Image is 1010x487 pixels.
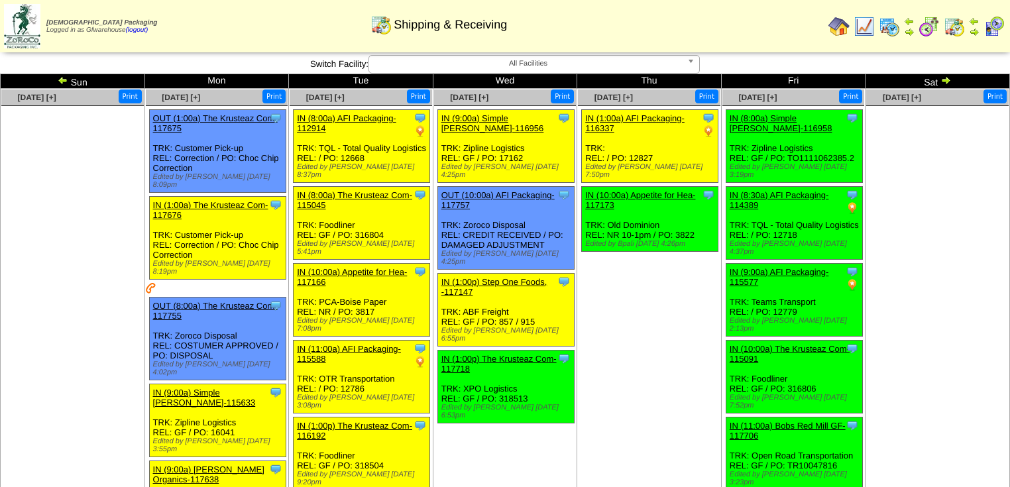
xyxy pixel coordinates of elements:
img: PO [846,278,859,292]
div: Edited by [PERSON_NAME] [DATE] 7:52pm [730,394,862,409]
a: IN (10:00a) Appetite for Hea-117173 [585,190,695,210]
div: Edited by [PERSON_NAME] [DATE] 8:09pm [153,173,286,189]
img: Customer has been contacted and delivery has been arranged [146,283,156,294]
div: TRK: Customer Pick-up REL: Correction / PO: Choc Chip Correction [149,197,286,280]
img: Tooltip [557,188,571,201]
div: Edited by [PERSON_NAME] [DATE] 6:53pm [441,404,574,419]
img: Tooltip [846,188,859,201]
button: Print [983,89,1007,103]
a: [DATE] [+] [18,93,56,102]
button: Print [262,89,286,103]
a: IN (9:00a) [PERSON_NAME] Organics-117638 [153,464,264,484]
div: Edited by [PERSON_NAME] [DATE] 3:23pm [730,470,862,486]
span: All Facilities [374,56,682,72]
img: Tooltip [269,462,282,476]
span: [DATE] [+] [450,93,488,102]
img: Tooltip [702,188,715,201]
div: Edited by [PERSON_NAME] [DATE] 8:37pm [297,163,429,179]
img: calendarprod.gif [879,16,900,37]
div: TRK: Foodliner REL: GF / PO: 316806 [726,341,862,413]
img: Tooltip [414,265,427,278]
td: Sat [866,74,1010,89]
img: Tooltip [557,352,571,365]
img: Tooltip [414,419,427,432]
div: TRK: Zipline Logistics REL: GF / PO: 16041 [149,384,286,457]
img: Tooltip [846,419,859,432]
div: Edited by [PERSON_NAME] [DATE] 3:19pm [730,163,862,179]
div: TRK: Zoroco Disposal REL: CREDIT RECEIVED / PO: DAMAGED ADJUSTMENT [437,187,574,270]
img: arrowright.gif [904,27,915,37]
td: Sun [1,74,145,89]
img: arrowright.gif [940,75,951,85]
div: Edited by [PERSON_NAME] [DATE] 7:08pm [297,317,429,333]
a: (logout) [126,27,148,34]
button: Print [695,89,718,103]
a: IN (1:00p) Step One Foods, -117147 [441,277,547,297]
div: Edited by [PERSON_NAME] [DATE] 3:08pm [297,394,429,409]
div: Edited by [PERSON_NAME] [DATE] 7:50pm [585,163,718,179]
div: TRK: PCA-Boise Paper REL: NR / PO: 3817 [294,264,430,337]
div: TRK: Zoroco Disposal REL: COSTUMER APPROVED / PO: DISPOSAL [149,298,286,380]
img: Tooltip [557,111,571,125]
div: TRK: OTR Transportation REL: / PO: 12786 [294,341,430,413]
a: IN (11:00a) AFI Packaging-115588 [297,344,401,364]
a: [DATE] [+] [738,93,777,102]
img: zoroco-logo-small.webp [4,4,40,48]
a: OUT (10:00a) AFI Packaging-117757 [441,190,555,210]
a: IN (11:00a) Bobs Red Mill GF-117706 [730,421,846,441]
a: IN (1:00p) The Krusteaz Com-117718 [441,354,557,374]
a: IN (8:00a) Simple [PERSON_NAME]-116958 [730,113,832,133]
div: Edited by [PERSON_NAME] [DATE] 6:55pm [441,327,574,343]
img: Tooltip [846,265,859,278]
img: line_graph.gif [854,16,875,37]
div: Edited by [PERSON_NAME] [DATE] 4:37pm [730,240,862,256]
div: Edited by [PERSON_NAME] [DATE] 5:41pm [297,240,429,256]
img: Tooltip [269,299,282,312]
div: TRK: Zipline Logistics REL: GF / PO: 17162 [437,110,574,183]
span: [DEMOGRAPHIC_DATA] Packaging [46,19,157,27]
a: IN (8:00a) AFI Packaging-112914 [297,113,396,133]
button: Print [551,89,574,103]
img: Tooltip [414,111,427,125]
div: Edited by [PERSON_NAME] [DATE] 3:55pm [153,437,286,453]
div: TRK: Foodliner REL: GF / PO: 316804 [294,187,430,260]
button: Print [407,89,430,103]
a: [DATE] [+] [162,93,200,102]
a: IN (8:00a) The Krusteaz Com-115045 [297,190,412,210]
img: Tooltip [269,386,282,399]
img: Tooltip [557,275,571,288]
div: Edited by [PERSON_NAME] [DATE] 8:19pm [153,260,286,276]
div: Edited by Bpali [DATE] 4:26pm [585,240,718,248]
div: TRK: Teams Transport REL: / PO: 12779 [726,264,862,337]
a: OUT (8:00a) The Krusteaz Com-117755 [153,301,278,321]
img: Tooltip [269,198,282,211]
div: Edited by [PERSON_NAME] [DATE] 2:13pm [730,317,862,333]
a: [DATE] [+] [883,93,921,102]
img: calendarinout.gif [370,14,392,35]
div: TRK: XPO Logistics REL: GF / PO: 318513 [437,351,574,423]
td: Wed [433,74,577,89]
a: [DATE] [+] [306,93,345,102]
td: Thu [577,74,722,89]
div: TRK: Old Dominion REL: NR 10-1pm / PO: 3822 [582,187,718,252]
div: TRK: TQL - Total Quality Logistics REL: / PO: 12718 [726,187,862,260]
img: Tooltip [414,342,427,355]
a: IN (1:00a) The Krusteaz Com-117676 [153,200,268,220]
a: IN (8:30a) AFI Packaging-114389 [730,190,829,210]
img: home.gif [828,16,850,37]
img: Tooltip [414,188,427,201]
div: Edited by [PERSON_NAME] [DATE] 9:20pm [297,470,429,486]
a: IN (9:00a) AFI Packaging-115577 [730,267,829,287]
a: [DATE] [+] [594,93,633,102]
img: arrowright.gif [969,27,980,37]
img: Tooltip [269,111,282,125]
img: Tooltip [846,342,859,355]
div: Edited by [PERSON_NAME] [DATE] 4:25pm [441,250,574,266]
a: IN (1:00a) AFI Packaging-116337 [585,113,685,133]
img: calendarinout.gif [944,16,965,37]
